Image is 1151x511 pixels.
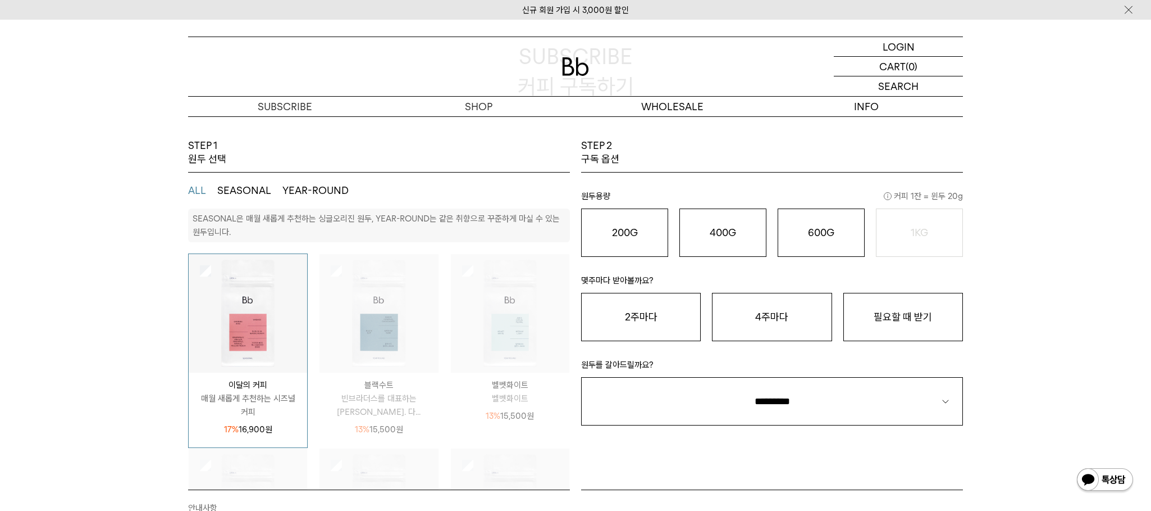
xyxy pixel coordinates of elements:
button: 600G [778,209,865,257]
p: 이달의 커피 [189,378,307,392]
span: 커피 1잔 = 윈두 20g [884,189,963,203]
img: 카카오톡 채널 1:1 채팅 버튼 [1076,467,1134,494]
button: YEAR-ROUND [282,184,349,197]
p: 몇주마다 받아볼까요? [581,274,963,293]
p: 벨벳화이트 [451,378,569,392]
button: 4주마다 [712,293,832,341]
button: 200G [581,209,668,257]
button: 필요할 때 받기 [843,293,963,341]
span: 원 [265,424,272,435]
p: 15,500 [486,409,534,423]
p: 16,900 [224,423,272,436]
button: ALL [188,184,206,197]
span: 13% [355,424,369,435]
p: STEP 1 원두 선택 [188,139,226,166]
o: 1KG [911,227,928,238]
p: LOGIN [883,37,915,56]
a: LOGIN [834,37,963,57]
p: 빈브라더스를 대표하는 [PERSON_NAME]. 다... [319,392,438,419]
button: 400G [679,209,766,257]
p: 벨벳화이트 [451,392,569,405]
span: 원 [396,424,403,435]
p: 블랙수트 [319,378,438,392]
o: 400G [710,227,736,238]
a: 신규 회원 가입 시 3,000원 할인 [522,5,629,15]
p: 매월 새롭게 추천하는 시즈널 커피 [189,392,307,419]
img: 상품이미지 [451,254,569,373]
span: 17% [224,424,239,435]
img: 로고 [562,57,589,76]
a: SUBSCRIBE [188,97,382,116]
a: CART (0) [834,57,963,76]
img: 상품이미지 [189,254,307,373]
o: 200G [612,227,638,238]
button: SEASONAL [217,184,271,197]
button: 2주마다 [581,293,701,341]
span: 13% [486,411,500,421]
p: (0) [906,57,917,76]
p: CART [879,57,906,76]
span: 원 [527,411,534,421]
o: 600G [808,227,834,238]
p: STEP 2 구독 옵션 [581,139,619,166]
p: 원두용량 [581,189,963,209]
p: 15,500 [355,423,403,436]
p: WHOLESALE [575,97,769,116]
p: SEARCH [878,76,919,96]
button: 1KG [876,209,963,257]
p: SEASONAL은 매월 새롭게 추천하는 싱글오리진 원두, YEAR-ROUND는 같은 취향으로 꾸준하게 마실 수 있는 원두입니다. [193,214,560,237]
a: SHOP [382,97,575,116]
p: INFO [769,97,963,116]
img: 상품이미지 [319,254,438,373]
p: 원두를 갈아드릴까요? [581,358,963,377]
